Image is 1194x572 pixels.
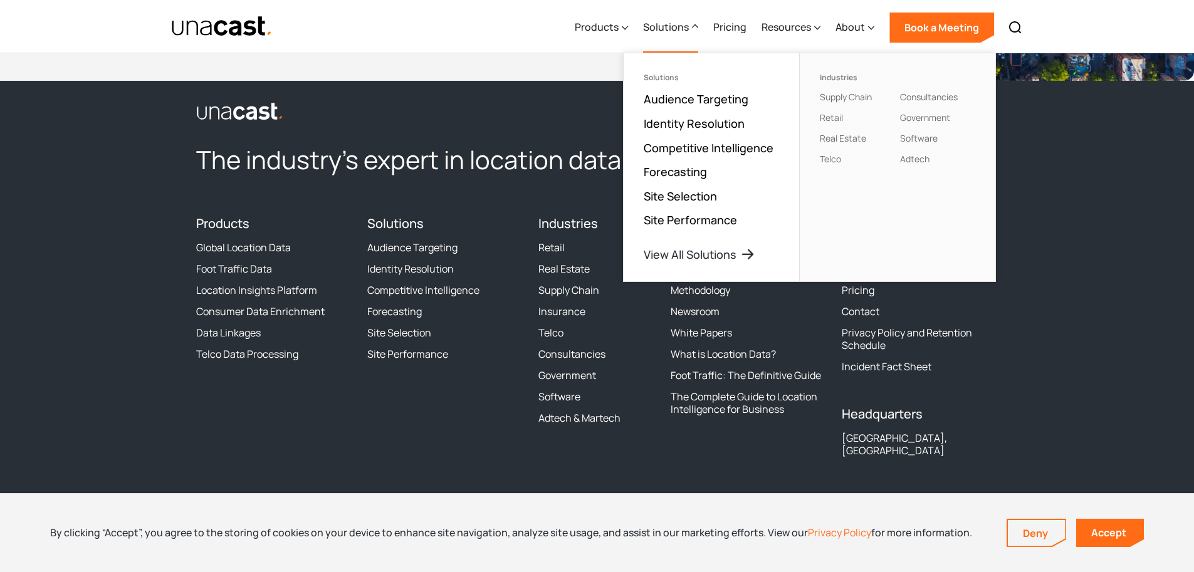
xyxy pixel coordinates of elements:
[808,526,871,539] a: Privacy Policy
[367,348,448,360] a: Site Performance
[842,284,874,296] a: Pricing
[196,284,317,296] a: Location Insights Platform
[196,101,656,121] a: link to the homepage
[367,305,422,318] a: Forecasting
[538,305,585,318] a: Insurance
[900,153,930,165] a: Adtech
[196,348,298,360] a: Telco Data Processing
[1008,20,1023,35] img: Search icon
[671,348,776,360] a: What is Location Data?
[671,284,730,296] a: Methodology
[196,241,291,254] a: Global Location Data
[889,13,994,43] a: Book a Meeting
[196,143,656,176] h2: The industry’s expert in location data
[196,102,284,121] img: Unacast logo
[538,326,563,339] a: Telco
[643,19,689,34] div: Solutions
[196,263,272,275] a: Foot Traffic Data
[367,284,479,296] a: Competitive Intelligence
[538,369,596,382] a: Government
[842,360,931,373] a: Incident Fact Sheet
[820,91,872,103] a: Supply Chain
[538,348,605,360] a: Consultancies
[219,491,241,513] a: Facebook
[1008,520,1066,546] a: Deny
[842,407,998,422] h4: Headquarters
[644,140,773,155] a: Competitive Intelligence
[671,326,732,339] a: White Papers
[367,241,458,254] a: Audience Targeting
[820,112,843,123] a: Retail
[820,153,841,165] a: Telco
[644,164,707,179] a: Forecasting
[900,132,938,144] a: Software
[367,263,454,275] a: Identity Resolution
[538,216,656,231] h4: Industries
[538,263,590,275] a: Real Estate
[196,491,219,513] a: Twitter / X
[762,2,820,53] div: Resources
[644,116,745,131] a: Identity Resolution
[241,491,264,513] a: LinkedIn
[575,19,619,34] div: Products
[171,16,273,38] img: Unacast text logo
[820,73,895,82] div: Industries
[835,2,874,53] div: About
[575,2,628,53] div: Products
[538,241,565,254] a: Retail
[538,412,621,424] a: Adtech & Martech
[367,326,431,339] a: Site Selection
[538,390,580,403] a: Software
[644,247,755,262] a: View All Solutions
[713,2,746,53] a: Pricing
[842,326,998,351] a: Privacy Policy and Retention Schedule
[835,19,865,34] div: About
[50,526,972,539] div: By clicking “Accept”, you agree to the storing of cookies on your device to enhance site navigati...
[820,132,866,144] a: Real Estate
[671,390,827,415] a: The Complete Guide to Location Intelligence for Business
[623,53,996,282] nav: Solutions
[900,91,958,103] a: Consultancies
[538,284,599,296] a: Supply Chain
[196,305,325,318] a: Consumer Data Enrichment
[842,305,879,318] a: Contact
[644,212,737,227] a: Site Performance
[643,2,698,53] div: Solutions
[367,215,424,232] a: Solutions
[900,112,950,123] a: Government
[196,215,249,232] a: Products
[196,326,261,339] a: Data Linkages
[644,91,748,107] a: Audience Targeting
[644,189,717,204] a: Site Selection
[1076,519,1144,547] a: Accept
[644,73,779,82] div: Solutions
[762,19,811,34] div: Resources
[842,432,998,457] div: [GEOGRAPHIC_DATA], [GEOGRAPHIC_DATA]
[671,369,821,382] a: Foot Traffic: The Definitive Guide
[671,305,720,318] a: Newsroom
[171,16,273,38] a: home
